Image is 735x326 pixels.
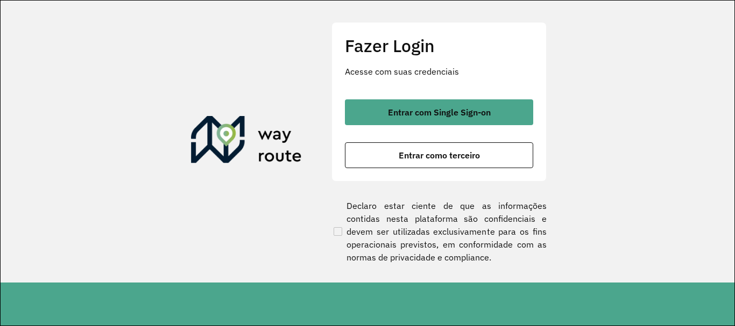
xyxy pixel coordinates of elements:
img: Roteirizador AmbevTech [191,116,302,168]
button: button [345,99,533,125]
span: Entrar como terceiro [399,151,480,160]
label: Declaro estar ciente de que as informações contidas nesta plataforma são confidenciais e devem se... [331,199,547,264]
h2: Fazer Login [345,35,533,56]
span: Entrar com Single Sign-on [388,108,491,117]
p: Acesse com suas credenciais [345,65,533,78]
button: button [345,142,533,168]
